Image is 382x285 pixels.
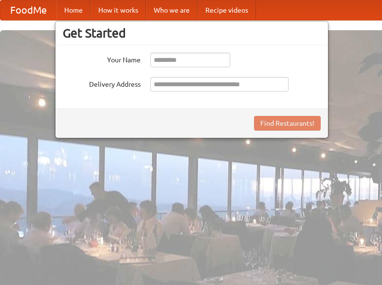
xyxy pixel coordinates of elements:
[0,0,56,20] a: FoodMe
[198,0,256,20] a: Recipe videos
[63,26,321,40] h3: Get Started
[146,0,198,20] a: Who we are
[63,77,141,89] label: Delivery Address
[56,0,91,20] a: Home
[63,53,141,65] label: Your Name
[254,116,321,131] button: Find Restaurants!
[91,0,146,20] a: How it works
